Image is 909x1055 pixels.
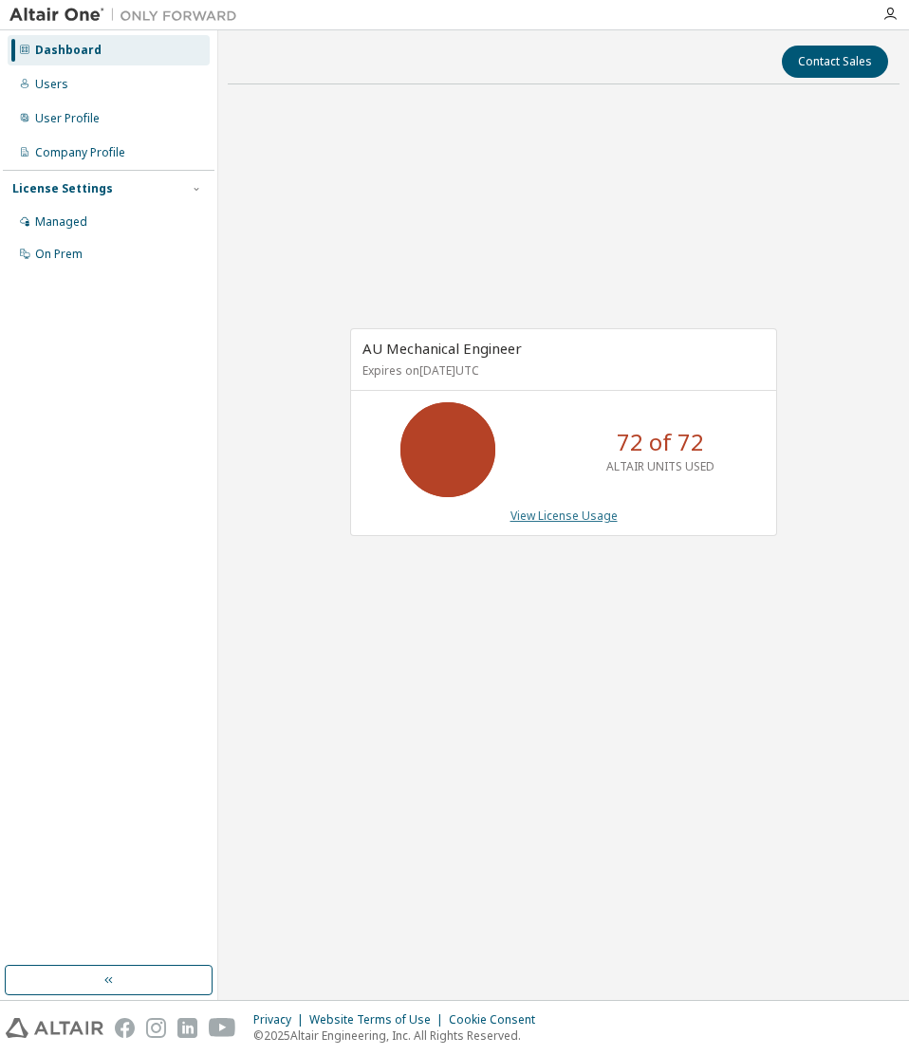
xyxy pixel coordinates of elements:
[782,46,888,78] button: Contact Sales
[253,1012,309,1027] div: Privacy
[35,43,102,58] div: Dashboard
[449,1012,547,1027] div: Cookie Consent
[35,145,125,160] div: Company Profile
[177,1018,197,1038] img: linkedin.svg
[115,1018,135,1038] img: facebook.svg
[9,6,247,25] img: Altair One
[606,458,714,474] p: ALTAIR UNITS USED
[35,247,83,262] div: On Prem
[362,362,760,379] p: Expires on [DATE] UTC
[253,1027,547,1044] p: © 2025 Altair Engineering, Inc. All Rights Reserved.
[6,1018,103,1038] img: altair_logo.svg
[309,1012,449,1027] div: Website Terms of Use
[35,77,68,92] div: Users
[362,339,522,358] span: AU Mechanical Engineer
[35,214,87,230] div: Managed
[209,1018,236,1038] img: youtube.svg
[146,1018,166,1038] img: instagram.svg
[35,111,100,126] div: User Profile
[510,508,618,524] a: View License Usage
[617,426,704,458] p: 72 of 72
[12,181,113,196] div: License Settings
